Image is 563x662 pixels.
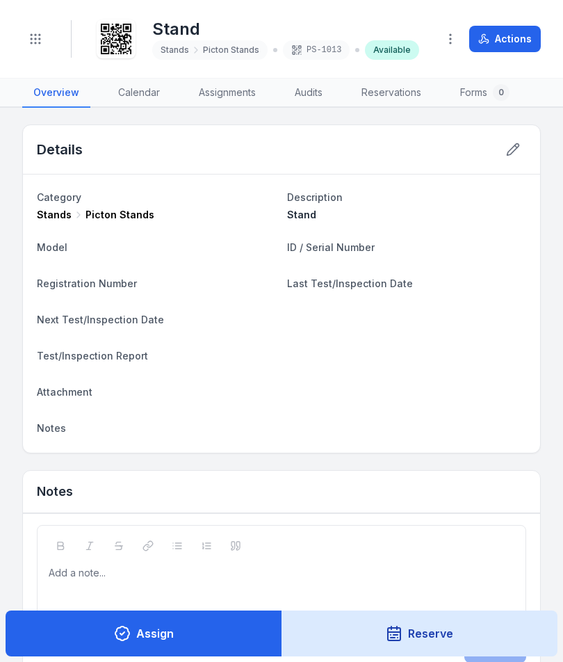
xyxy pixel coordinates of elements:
[281,611,558,656] button: Reserve
[37,422,66,434] span: Notes
[188,79,267,108] a: Assignments
[37,350,148,362] span: Test/Inspection Report
[22,79,90,108] a: Overview
[37,140,83,159] h2: Details
[37,314,164,325] span: Next Test/Inspection Date
[493,84,509,101] div: 0
[37,386,92,398] span: Attachment
[287,209,316,220] span: Stand
[283,40,350,60] div: PS-1013
[287,241,375,253] span: ID / Serial Number
[469,26,541,52] button: Actions
[287,277,413,289] span: Last Test/Inspection Date
[152,18,419,40] h1: Stand
[85,208,154,222] span: Picton Stands
[161,45,189,56] span: Stands
[37,277,137,289] span: Registration Number
[37,191,81,203] span: Category
[37,208,72,222] span: Stands
[365,40,419,60] div: Available
[37,241,67,253] span: Model
[350,79,432,108] a: Reservations
[6,611,282,656] button: Assign
[203,45,259,56] span: Picton Stands
[22,26,49,52] button: Toggle navigation
[284,79,334,108] a: Audits
[449,79,521,108] a: Forms0
[287,191,343,203] span: Description
[107,79,171,108] a: Calendar
[37,482,73,501] h3: Notes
